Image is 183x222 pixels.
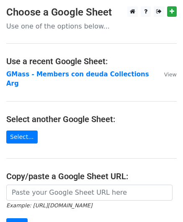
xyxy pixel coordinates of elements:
[6,71,149,88] a: GMass - Members con deuda Collections Arg
[6,56,177,66] h4: Use a recent Google Sheet:
[156,71,177,78] a: View
[6,185,173,201] input: Paste your Google Sheet URL here
[6,22,177,31] p: Use one of the options below...
[6,114,177,124] h4: Select another Google Sheet:
[6,6,177,18] h3: Choose a Google Sheet
[164,71,177,78] small: View
[6,171,177,181] h4: Copy/paste a Google Sheet URL:
[6,202,92,209] small: Example: [URL][DOMAIN_NAME]
[6,131,38,144] a: Select...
